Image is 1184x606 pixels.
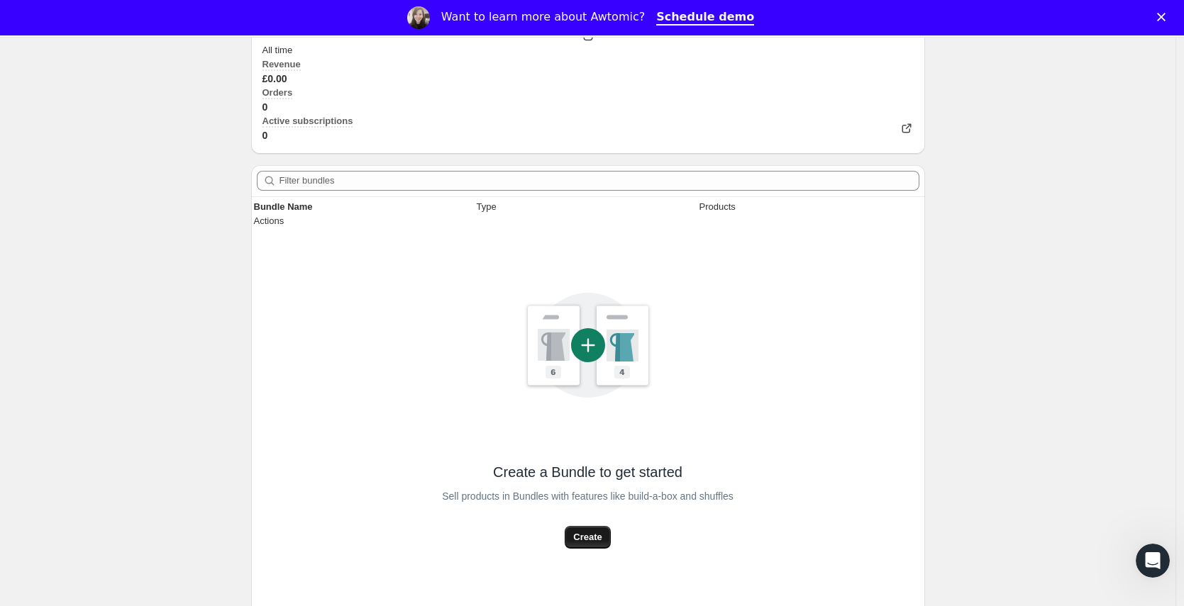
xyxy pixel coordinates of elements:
p: Bundle Name [254,200,477,214]
input: Filter bundles [280,171,919,191]
div: Actions [254,214,922,228]
img: Profile image for Emily [407,6,430,29]
span: Active subscriptions [262,116,353,126]
a: Schedule demo [656,10,754,26]
span: Revenue [262,59,301,69]
span: Sell products in Bundles with features like build-a-box and shuffles [442,486,734,506]
div: All time [262,43,914,57]
span: 0 [262,128,353,142]
div: Close [1157,13,1171,21]
div: Products [699,200,922,214]
span: Create [573,530,602,544]
iframe: Intercom live chat [1136,544,1170,578]
div: Want to learn more about Awtomic? [441,10,645,24]
div: Type [477,200,699,214]
span: Orders [262,87,293,98]
button: Create [565,526,610,549]
span: 0 [262,100,914,114]
span: £0.00 [262,72,914,86]
span: Create a Bundle to get started [493,462,682,482]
